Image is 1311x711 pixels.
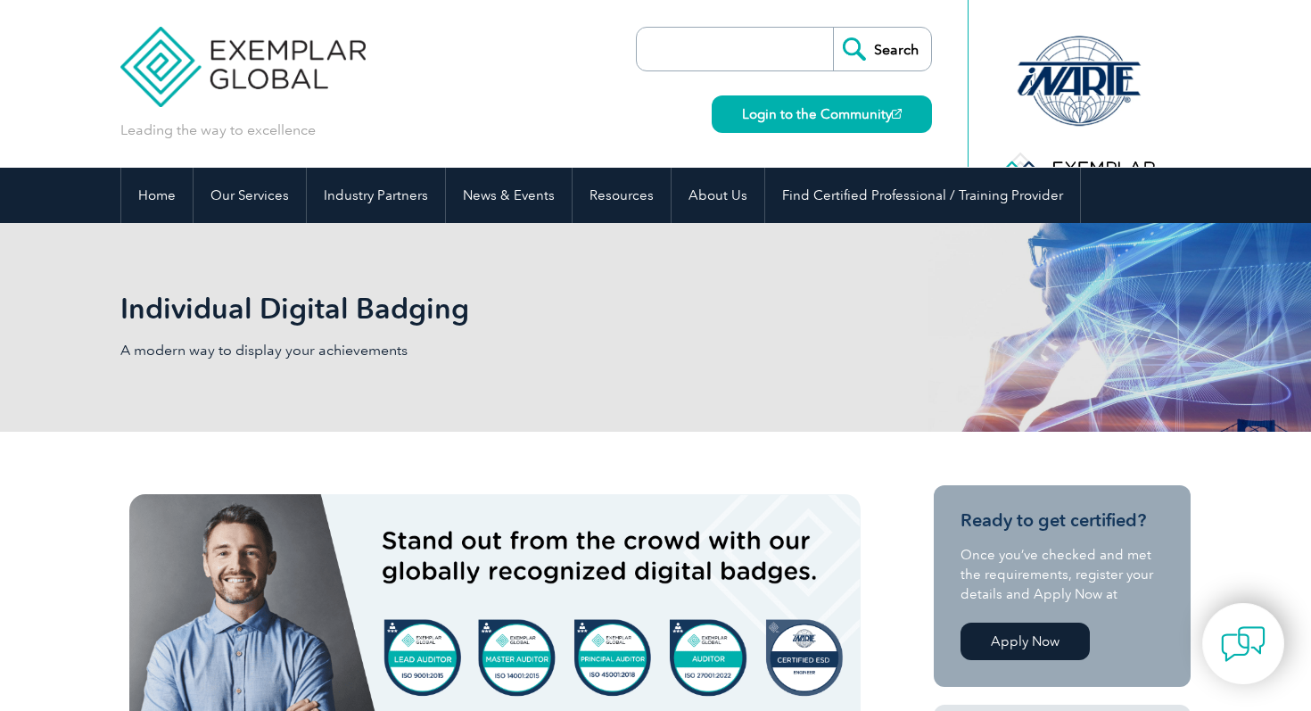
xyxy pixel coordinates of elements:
h2: Individual Digital Badging [120,294,870,323]
a: About Us [672,168,764,223]
a: Industry Partners [307,168,445,223]
a: News & Events [446,168,572,223]
a: Apply Now [961,623,1090,660]
img: open_square.png [892,109,902,119]
a: Resources [573,168,671,223]
a: Find Certified Professional / Training Provider [765,168,1080,223]
a: Our Services [194,168,306,223]
h3: Ready to get certified? [961,509,1164,532]
input: Search [833,28,931,70]
a: Home [121,168,193,223]
a: Login to the Community [712,95,932,133]
img: contact-chat.png [1221,622,1266,666]
p: Leading the way to excellence [120,120,316,140]
p: Once you’ve checked and met the requirements, register your details and Apply Now at [961,545,1164,604]
p: A modern way to display your achievements [120,341,655,360]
